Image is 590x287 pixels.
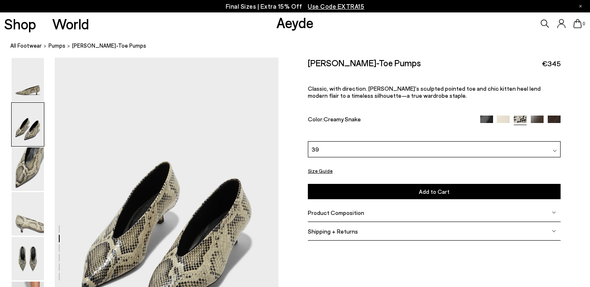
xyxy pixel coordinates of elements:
[308,227,358,234] span: Shipping + Returns
[308,209,364,216] span: Product Composition
[308,184,561,199] button: Add to Cart
[48,41,65,50] a: Pumps
[552,229,556,233] img: svg%3E
[324,116,361,123] span: Creamy Snake
[10,35,590,58] nav: breadcrumb
[48,42,65,49] span: Pumps
[552,210,556,215] img: svg%3E
[542,58,561,69] span: €345
[419,188,450,195] span: Add to Cart
[276,14,314,31] a: Aeyde
[226,1,365,12] p: Final Sizes | Extra 15% Off
[4,17,36,31] a: Shop
[12,58,44,101] img: Clara Pointed-Toe Pumps - Image 1
[308,116,472,125] div: Color:
[12,103,44,146] img: Clara Pointed-Toe Pumps - Image 2
[12,237,44,280] img: Clara Pointed-Toe Pumps - Image 5
[573,19,582,28] a: 0
[582,22,586,26] span: 0
[72,41,146,50] span: [PERSON_NAME]-Toe Pumps
[553,149,557,153] img: svg%3E
[12,147,44,191] img: Clara Pointed-Toe Pumps - Image 3
[308,85,561,99] p: Classic, with direction. [PERSON_NAME]’s sculpted pointed toe and chic kitten heel lend modern fl...
[308,58,421,68] h2: [PERSON_NAME]-Toe Pumps
[308,2,364,10] span: Navigate to /collections/ss25-final-sizes
[12,192,44,236] img: Clara Pointed-Toe Pumps - Image 4
[52,17,89,31] a: World
[308,166,333,176] button: Size Guide
[312,145,319,154] span: 39
[10,41,42,50] a: All Footwear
